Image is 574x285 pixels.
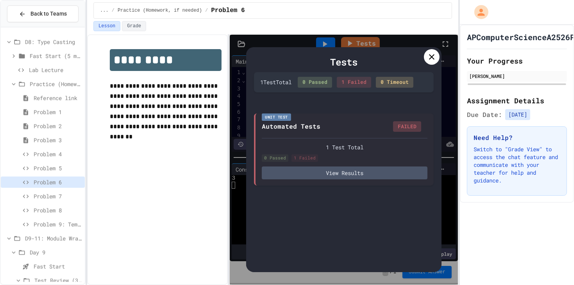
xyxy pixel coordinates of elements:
div: Tests [254,55,434,69]
h2: Your Progress [467,55,567,66]
span: Problem 9: Temperature Converter [34,220,82,228]
span: Problem 7 [34,192,82,200]
span: Back to Teams [30,10,67,18]
div: 0 Passed [262,154,288,162]
button: Lesson [93,21,120,31]
span: Problem 3 [34,136,82,144]
span: Problem 6 [211,6,245,15]
span: Problem 5 [34,164,82,172]
span: Problem 4 [34,150,82,158]
div: My Account [466,3,490,21]
span: Test Review (35 mins) [34,276,82,285]
span: Practice (Homework, if needed) [30,80,82,88]
h2: Assignment Details [467,95,567,106]
span: D8: Type Casting [25,38,82,46]
span: Problem 8 [34,206,82,214]
span: Problem 1 [34,108,82,116]
button: View Results [262,166,427,179]
div: 1 Failed [291,154,318,162]
p: Switch to "Grade View" to access the chat feature and communicate with your teacher for help and ... [474,145,560,184]
span: Lab Lecture [29,66,82,74]
div: Automated Tests [262,122,320,131]
span: Fast Start (5 mins) [30,52,82,60]
span: Day 9 [30,248,82,257]
div: 1 Failed [337,77,371,88]
div: 1 Test Total [260,78,291,86]
span: / [205,7,208,14]
div: Unit Test [262,113,291,121]
span: Practice (Homework, if needed) [118,7,202,14]
span: Due Date: [467,110,502,119]
button: Grade [122,21,146,31]
h3: Need Help? [474,133,560,142]
div: [PERSON_NAME] [469,73,565,80]
span: Problem 2 [34,122,82,130]
div: 1 Test Total [262,143,427,151]
div: FAILED [393,121,421,132]
span: / [112,7,114,14]
span: ... [100,7,109,14]
span: Fast Start [34,262,82,271]
div: 0 Timeout [376,77,413,88]
div: 0 Passed [298,77,332,88]
span: Reference link [34,94,82,102]
span: Problem 6 [34,178,82,186]
span: [DATE] [505,109,530,120]
span: D9-11: Module Wrap Up [25,234,82,243]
